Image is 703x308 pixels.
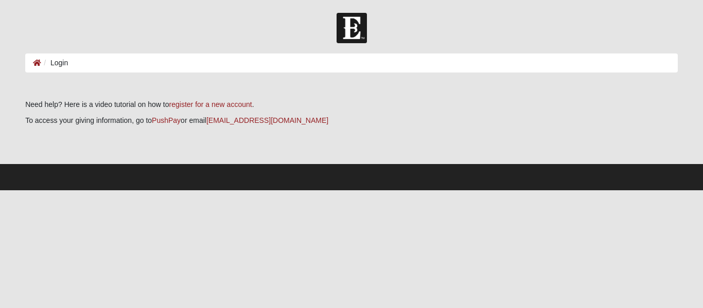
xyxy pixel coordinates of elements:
li: Login [41,58,68,68]
a: [EMAIL_ADDRESS][DOMAIN_NAME] [206,116,328,124]
p: Need help? Here is a video tutorial on how to . [25,99,678,110]
a: PushPay [152,116,181,124]
img: Church of Eleven22 Logo [337,13,367,43]
a: register for a new account [169,100,252,108]
p: To access your giving information, go to or email [25,115,678,126]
